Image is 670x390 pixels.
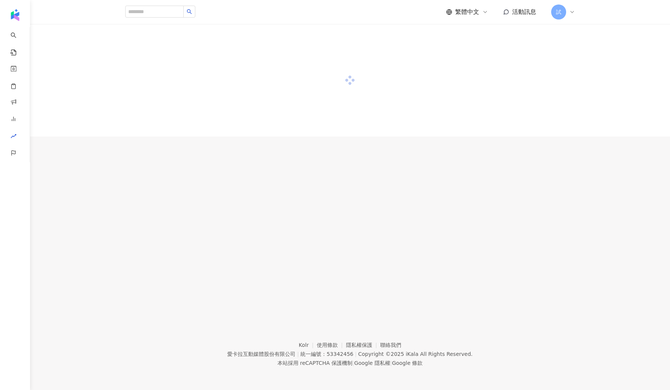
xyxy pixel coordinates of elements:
span: | [355,351,357,357]
a: Kolr [299,342,317,348]
div: 統一編號：53342456 [300,351,353,357]
a: 聯絡我們 [380,342,401,348]
span: | [297,351,299,357]
span: 本站採用 reCAPTCHA 保護機制 [277,358,423,367]
span: rise [10,129,16,145]
span: 繁體中文 [455,8,479,16]
a: iKala [406,351,418,357]
img: logo icon [9,9,21,21]
span: | [352,360,354,366]
div: Copyright © 2025 All Rights Reserved. [358,351,472,357]
a: Google 條款 [392,360,423,366]
span: 活動訊息 [512,8,536,15]
div: 愛卡拉互動媒體股份有限公司 [227,351,295,357]
a: Google 隱私權 [354,360,390,366]
a: 使用條款 [317,342,346,348]
span: search [187,9,192,14]
span: | [390,360,392,366]
a: search [10,27,25,56]
span: 試 [556,8,561,16]
a: 隱私權保護 [346,342,381,348]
